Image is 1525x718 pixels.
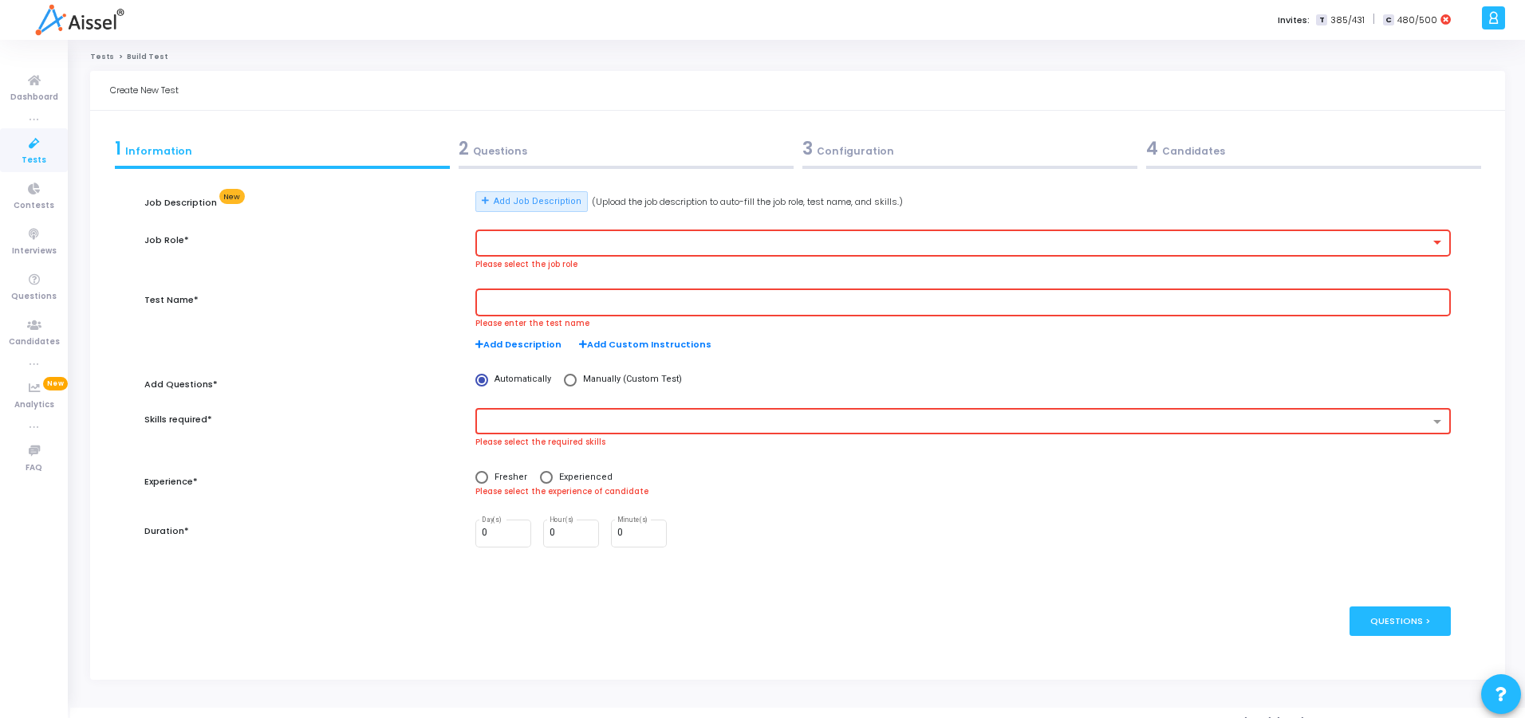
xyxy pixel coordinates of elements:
span: Add Description [475,338,562,351]
div: Please enter the test name [475,318,1451,330]
span: 480/500 [1397,14,1437,27]
label: Job Role* [144,233,189,247]
img: logo [35,4,124,36]
div: Questions [459,135,794,162]
span: Questions [11,290,57,304]
label: Duration* [144,524,189,538]
span: 2 [459,136,469,161]
span: Automatically [488,373,551,386]
span: T [1316,14,1326,26]
span: Add Job Description [494,195,581,209]
span: 385/431 [1330,14,1365,27]
span: FAQ [26,461,42,475]
label: Job Description [144,195,245,210]
span: Manually (Custom Test) [577,373,682,386]
span: 1 [115,136,121,161]
span: Contests [14,199,54,213]
a: 2Questions [454,131,798,174]
label: Add Questions* [144,378,218,391]
a: 1Information [110,131,454,174]
a: 3Configuration [798,131,1141,174]
span: Tests [22,154,46,167]
span: Experienced [553,471,613,485]
span: Interviews [12,245,57,258]
label: Skills required* [144,413,212,426]
div: Candidates [1146,135,1481,162]
span: New [219,189,245,204]
span: C [1383,14,1393,26]
span: (Upload the job description to auto-fill the job role, test name, and skills.) [592,195,903,209]
a: 4Candidates [1141,131,1485,174]
span: Build Test [127,52,167,61]
div: Questions > [1350,606,1451,636]
label: Experience* [144,475,198,488]
span: Fresher [488,471,527,485]
div: Please select the experience of candidate [475,486,1451,498]
div: Please select the required skills [475,437,1451,449]
span: 4 [1146,136,1158,161]
span: | [1373,11,1375,28]
span: Candidates [9,335,60,349]
label: Test Name* [144,293,199,307]
span: Add Custom Instructions [579,338,711,351]
span: New [43,377,68,390]
a: Tests [90,52,114,61]
span: 3 [802,136,813,161]
div: Information [115,135,450,162]
div: Create New Test [110,71,179,110]
span: Analytics [14,398,54,412]
div: Configuration [802,135,1137,162]
div: Please select the job role [475,259,1451,271]
button: Add Job Description [475,191,588,212]
nav: breadcrumb [90,52,1505,62]
label: Invites: [1278,14,1310,27]
span: Dashboard [10,91,58,104]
